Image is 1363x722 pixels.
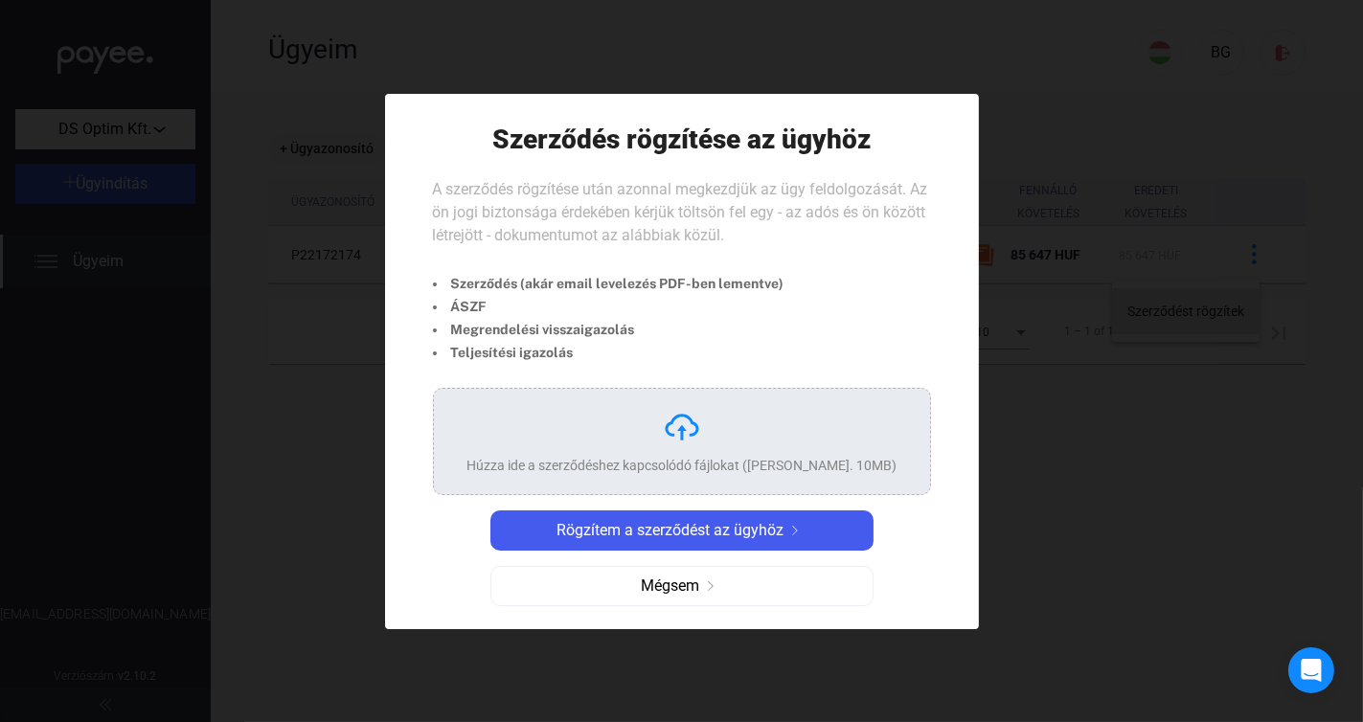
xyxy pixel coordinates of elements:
div: Open Intercom Messenger [1288,647,1334,693]
h1: Szerződés rögzítése az ügyhöz [492,123,871,156]
img: arrow-right-white [784,526,806,535]
span: Mégsem [641,575,699,598]
span: Rögzítem a szerződést az ügyhöz [557,519,784,542]
img: upload-cloud [663,408,701,446]
li: ÁSZF [433,295,784,318]
button: Mégsemarrow-right-grey [490,566,874,606]
li: Szerződés (akár email levelezés PDF-ben lementve) [433,272,784,295]
li: Megrendelési visszaigazolás [433,318,784,341]
img: arrow-right-grey [699,581,722,591]
li: Teljesítési igazolás [433,341,784,364]
button: Rögzítem a szerződést az ügyhözarrow-right-white [490,510,874,551]
span: A szerződés rögzítése után azonnal megkezdjük az ügy feldolgozását. Az ön jogi biztonsága érdekéb... [433,180,928,244]
div: Húzza ide a szerződéshez kapcsolódó fájlokat ([PERSON_NAME]. 10MB) [466,456,897,475]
